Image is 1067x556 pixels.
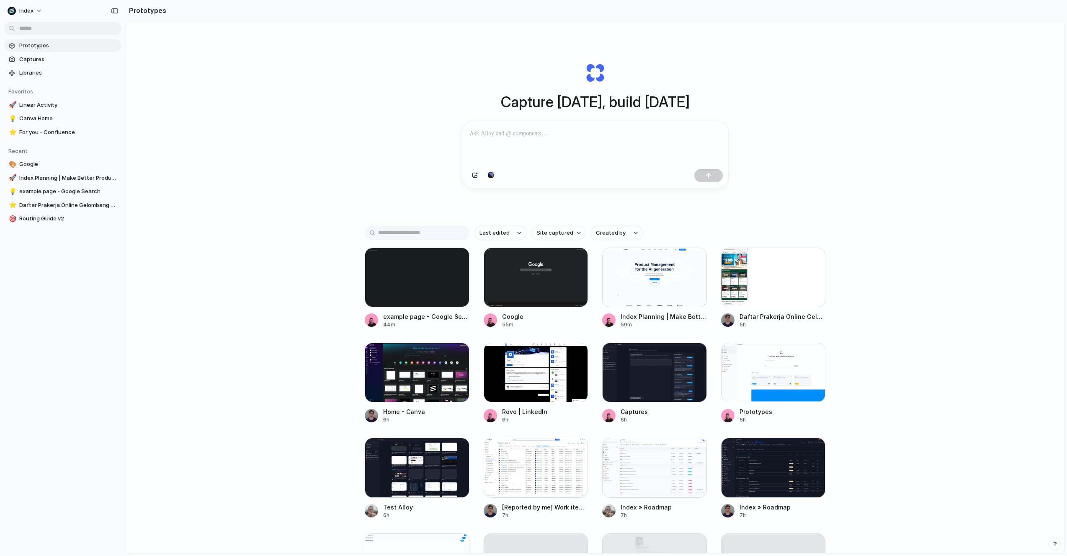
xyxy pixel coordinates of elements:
div: Captures [621,407,648,416]
div: 55m [502,321,523,328]
a: 🚀Linear Activity [4,99,121,111]
a: Home - CanvaHome - Canva6h [365,343,469,424]
div: Rovo | LinkedIn [502,407,547,416]
button: 🎯 [8,215,16,223]
span: Routing Guide v2 [19,215,118,223]
div: Google [502,312,523,321]
button: 🚀 [8,101,16,109]
span: example page - Google Search [19,187,118,196]
span: Canva Home [19,114,118,123]
a: Daftar Prakerja Online Gelombang Terbaru 2025 BukalapakDaftar Prakerja Online Gelombang Terbaru 2... [721,248,826,328]
span: For you - Confluence [19,128,118,137]
div: 7h [621,512,672,519]
div: 6h [383,416,425,424]
span: Daftar Prakerja Online Gelombang Terbaru 2025 Bukalapak [19,201,118,209]
a: example page - Google Searchexample page - Google Search44m [365,248,469,328]
a: 💡Canva Home [4,112,121,125]
button: 🎨 [8,160,16,168]
a: 🎨Google [4,158,121,171]
a: Index Planning | Make Better Product DecisionsIndex Planning | Make Better Product Decisions59m [602,248,707,328]
span: Libraries [19,69,118,77]
h1: Capture [DATE], build [DATE] [501,91,690,113]
a: 🎯Routing Guide v2 [4,212,121,225]
a: Rovo | LinkedInRovo | LinkedIn6h [484,343,588,424]
a: 💡example page - Google Search [4,185,121,198]
div: Daftar Prakerja Online Gelombang Terbaru 2025 Bukalapak [740,312,826,321]
button: Created by [591,226,643,240]
h2: Prototypes [126,5,166,16]
a: Captures [4,53,121,66]
button: ⭐ [8,201,16,209]
span: Index Planning | Make Better Product Decisions [19,174,118,182]
div: 5h [740,321,826,328]
div: 6h [502,416,547,424]
button: Site captured [531,226,586,240]
span: Captures [19,55,118,64]
a: PrototypesPrototypes6h [721,343,826,424]
span: Linear Activity [19,101,118,109]
span: Site captured [536,229,573,237]
button: Last edited [474,226,526,240]
div: 59m [621,321,707,328]
a: GoogleGoogle55m [484,248,588,328]
div: Prototypes [740,407,772,416]
button: ⭐ [8,128,16,137]
div: 6h [383,512,413,519]
div: 6h [621,416,648,424]
div: 🎨 [9,160,15,169]
span: Created by [596,229,626,237]
span: Prototypes [19,41,118,50]
div: ⭐ [9,200,15,210]
button: Index [4,4,46,18]
span: Favorites [8,88,33,95]
a: Index » RoadmapIndex » Roadmap7h [721,438,826,519]
div: 7h [740,512,791,519]
a: 🚀Index Planning | Make Better Product Decisions [4,172,121,184]
div: 💡 [9,187,15,197]
a: Libraries [4,67,121,79]
a: ⭐For you - Confluence [4,126,121,139]
span: Index [19,7,34,15]
a: Prototypes [4,39,121,52]
div: Index » Roadmap [621,503,672,512]
a: [Reported by me] Work item search - Jira[Reported by me] Work item search - Jira7h [484,438,588,519]
div: 🚀 [9,173,15,183]
span: Last edited [479,229,510,237]
div: Index » Roadmap [740,503,791,512]
span: Google [19,160,118,168]
div: ⭐ [9,127,15,137]
a: ⭐Daftar Prakerja Online Gelombang Terbaru 2025 Bukalapak [4,199,121,212]
div: Test Alloy [383,503,413,512]
div: [Reported by me] Work item search - Jira [502,503,588,512]
div: Index Planning | Make Better Product Decisions [621,312,707,321]
a: Test AlloyTest Alloy6h [365,438,469,519]
span: Recent [8,147,28,154]
a: CapturesCaptures6h [602,343,707,424]
div: 44m [383,321,469,328]
a: Index » RoadmapIndex » Roadmap7h [602,438,707,519]
div: example page - Google Search [383,312,469,321]
div: Home - Canva [383,407,425,416]
button: 🚀 [8,174,16,182]
div: 6h [740,416,772,424]
div: 💡 [9,114,15,124]
div: 🎯 [9,214,15,224]
button: 💡 [8,187,16,196]
div: 🚀 [9,100,15,110]
div: 7h [502,512,588,519]
button: 💡 [8,114,16,123]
